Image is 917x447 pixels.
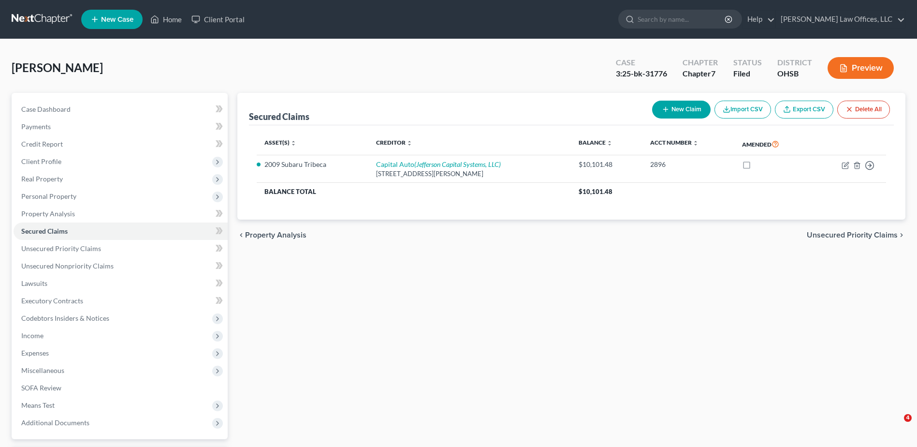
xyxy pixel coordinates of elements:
span: Payments [21,122,51,131]
a: Property Analysis [14,205,228,223]
button: New Claim [652,101,711,119]
span: [PERSON_NAME] [12,60,103,74]
div: 3:25-bk-31776 [616,68,667,79]
div: District [777,57,812,68]
div: OHSB [777,68,812,79]
i: (Jefferson Capital Systems, LLC) [414,160,501,168]
i: unfold_more [607,140,612,146]
a: Executory Contracts [14,292,228,310]
span: Additional Documents [21,418,89,427]
span: Case Dashboard [21,105,71,113]
span: SOFA Review [21,384,61,392]
a: Payments [14,118,228,135]
button: Import CSV [714,101,771,119]
a: [PERSON_NAME] Law Offices, LLC [776,11,905,28]
a: Lawsuits [14,275,228,292]
div: Chapter [683,68,718,79]
button: Preview [828,57,894,79]
span: Executory Contracts [21,297,83,305]
span: Income [21,331,44,340]
span: Miscellaneous [21,366,64,374]
div: Case [616,57,667,68]
i: unfold_more [407,140,412,146]
span: Real Property [21,175,63,183]
span: Codebtors Insiders & Notices [21,314,109,322]
li: 2009 Subaru Tribeca [264,160,361,169]
span: 7 [711,69,715,78]
div: Chapter [683,57,718,68]
a: Home [146,11,187,28]
a: Export CSV [775,101,833,119]
button: Delete All [837,101,890,119]
span: Property Analysis [21,209,75,218]
a: Client Portal [187,11,249,28]
a: Case Dashboard [14,101,228,118]
span: $10,101.48 [579,188,612,195]
div: Status [733,57,762,68]
a: Unsecured Priority Claims [14,240,228,257]
a: Help [742,11,775,28]
a: SOFA Review [14,379,228,397]
a: Credit Report [14,135,228,153]
span: Expenses [21,349,49,357]
button: chevron_left Property Analysis [237,231,306,239]
div: $10,101.48 [579,160,634,169]
span: New Case [101,16,133,23]
i: chevron_right [898,231,905,239]
span: Unsecured Priority Claims [21,244,101,253]
th: Balance Total [257,183,571,200]
input: Search by name... [638,10,726,28]
div: 2896 [650,160,727,169]
span: Credit Report [21,140,63,148]
div: Secured Claims [249,111,309,122]
a: Acct Number unfold_more [650,139,699,146]
i: unfold_more [291,140,296,146]
a: Secured Claims [14,223,228,240]
span: 4 [904,414,912,422]
a: Capital Auto(Jefferson Capital Systems, LLC) [376,160,501,168]
span: Secured Claims [21,227,68,235]
span: Unsecured Priority Claims [807,231,898,239]
span: Property Analysis [245,231,306,239]
th: Amended [734,133,810,155]
span: Lawsuits [21,279,47,287]
a: Asset(s) unfold_more [264,139,296,146]
i: unfold_more [693,140,699,146]
i: chevron_left [237,231,245,239]
span: Unsecured Nonpriority Claims [21,262,114,270]
span: Client Profile [21,157,61,165]
span: Means Test [21,401,55,409]
a: Unsecured Nonpriority Claims [14,257,228,275]
a: Balance unfold_more [579,139,612,146]
div: [STREET_ADDRESS][PERSON_NAME] [376,169,563,179]
a: Creditor unfold_more [376,139,412,146]
button: Unsecured Priority Claims chevron_right [807,231,905,239]
iframe: Intercom live chat [884,414,907,437]
div: Filed [733,68,762,79]
span: Personal Property [21,192,76,200]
